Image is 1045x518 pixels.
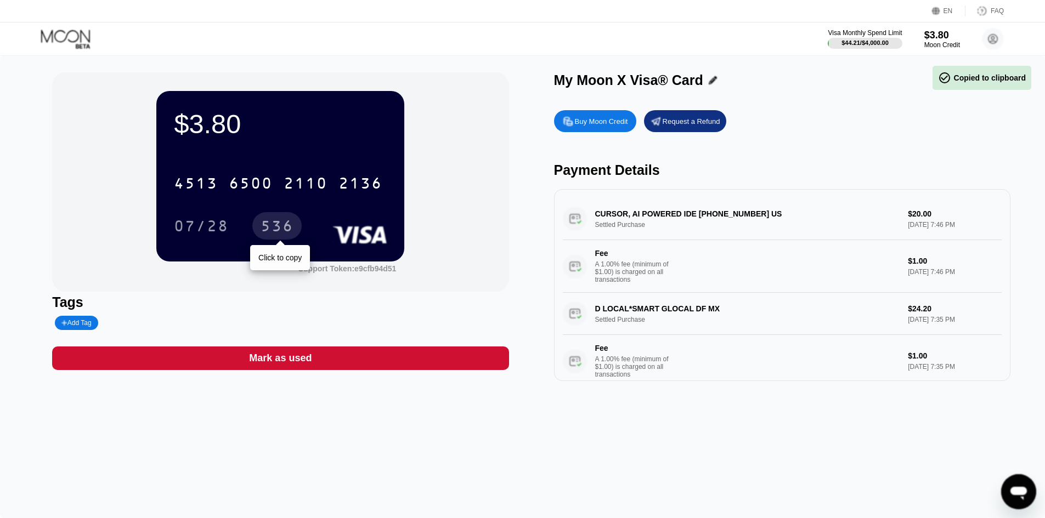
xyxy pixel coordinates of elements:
[554,72,703,88] div: My Moon X Visa® Card
[298,264,397,273] div: Support Token:e9cfb94d51
[174,176,218,193] div: 4513
[908,351,1001,360] div: $1.00
[167,169,389,197] div: 4513650021102136
[932,5,965,16] div: EN
[908,268,1001,276] div: [DATE] 7:46 PM
[563,335,1002,388] div: FeeA 1.00% fee (minimum of $1.00) is charged on all transactions$1.00[DATE] 7:35 PM
[338,176,382,193] div: 2136
[554,110,636,132] div: Buy Moon Credit
[563,240,1002,293] div: FeeA 1.00% fee (minimum of $1.00) is charged on all transactions$1.00[DATE] 7:46 PM
[595,260,677,283] div: A 1.00% fee (minimum of $1.00) is charged on all transactions
[252,212,302,240] div: 536
[924,30,960,49] div: $3.80Moon Credit
[284,176,327,193] div: 2110
[595,344,672,352] div: Fee
[261,219,293,236] div: 536
[965,5,1004,16] div: FAQ
[991,7,1004,15] div: FAQ
[174,109,387,139] div: $3.80
[1001,474,1036,509] iframe: Button to launch messaging window
[52,294,509,310] div: Tags
[229,176,273,193] div: 6500
[61,319,91,327] div: Add Tag
[908,257,1001,265] div: $1.00
[595,355,677,378] div: A 1.00% fee (minimum of $1.00) is charged on all transactions
[828,29,902,37] div: Visa Monthly Spend Limit
[55,316,98,330] div: Add Tag
[298,264,397,273] div: Support Token: e9cfb94d51
[174,219,229,236] div: 07/28
[828,29,902,49] div: Visa Monthly Spend Limit$44.21/$4,000.00
[663,117,720,126] div: Request a Refund
[938,71,951,84] span: 
[944,7,953,15] div: EN
[908,363,1001,371] div: [DATE] 7:35 PM
[924,41,960,49] div: Moon Credit
[924,30,960,41] div: $3.80
[166,212,237,240] div: 07/28
[595,249,672,258] div: Fee
[554,162,1010,178] div: Payment Details
[258,253,302,262] div: Click to copy
[938,71,1026,84] div: Copied to clipboard
[841,39,889,46] div: $44.21 / $4,000.00
[52,346,509,370] div: Mark as used
[249,352,312,365] div: Mark as used
[644,110,726,132] div: Request a Refund
[575,117,628,126] div: Buy Moon Credit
